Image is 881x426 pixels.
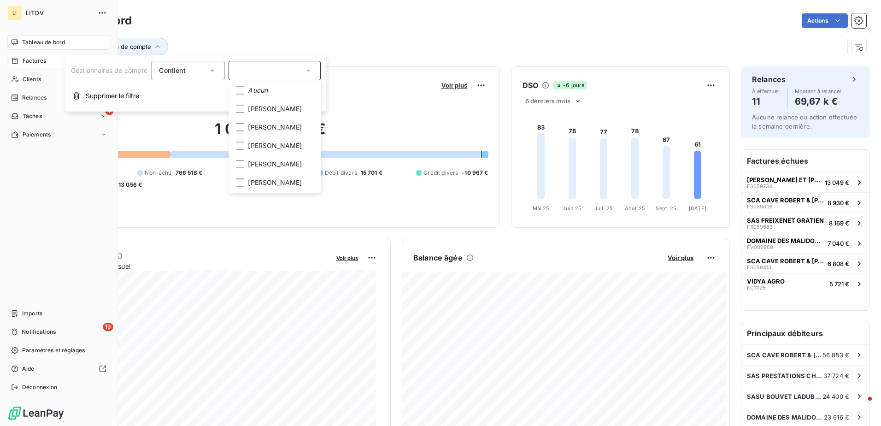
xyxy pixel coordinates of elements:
[741,322,869,344] h6: Principaux débiteurs
[668,254,693,261] span: Voir plus
[802,13,848,28] button: Actions
[176,169,202,177] span: 766 518 €
[822,351,849,359] span: 56 883 €
[850,395,872,417] iframe: Intercom live chat
[747,244,773,250] span: FV000969
[828,260,849,267] span: 6 808 €
[22,309,42,318] span: Imports
[116,181,142,189] span: -13 056 €
[22,346,85,355] span: Paramètres et réglages
[532,205,549,212] tspan: Mai 25
[689,205,706,212] tspan: [DATE]
[823,372,849,379] span: 37 724 €
[795,89,842,94] span: Montant à relancer
[741,172,869,192] button: [PERSON_NAME] ET [PERSON_NAME]FS05973413 049 €
[413,252,463,263] h6: Balance âgée
[747,351,822,359] span: SCA CAVE ROBERT & [PERSON_NAME]
[423,169,458,177] span: Crédit divers
[741,192,869,213] button: SCA CAVE ROBERT & [PERSON_NAME]FS0590068 930 €
[625,205,645,212] tspan: Août 25
[828,199,849,207] span: 8 930 €
[86,91,139,101] span: Supprimer le filtre
[523,80,538,91] h6: DSO
[23,57,46,65] span: Factures
[52,261,330,271] span: Chiffre d'affaires mensuel
[22,383,58,391] span: Déconnexion
[752,89,780,94] span: À effectuer
[829,219,849,227] span: 8 169 €
[7,406,65,420] img: Logo LeanPay
[747,414,824,421] span: DOMAINE DES MALIDORES
[741,253,869,273] button: SCA CAVE ROBERT & [PERSON_NAME]FS0594136 808 €
[248,123,302,132] span: [PERSON_NAME]
[741,213,869,233] button: SAS FREIXENET GRATIENFS0596838 169 €
[747,204,773,209] span: FS059006
[747,183,772,189] span: FS059734
[825,179,849,186] span: 13 049 €
[439,81,470,89] button: Voir plus
[103,323,113,331] span: 19
[828,240,849,247] span: 7 040 €
[361,169,382,177] span: 15 701 €
[248,160,302,169] span: [PERSON_NAME]
[325,169,357,177] span: Débit divers
[145,169,171,177] span: Non-échu
[747,257,824,265] span: SCA CAVE ROBERT & [PERSON_NAME]
[22,94,47,102] span: Relances
[22,328,56,336] span: Notifications
[795,94,842,109] h4: 69,67 k €
[7,6,22,20] div: LI
[752,74,786,85] h6: Relances
[248,86,268,95] span: Aucun
[23,75,41,83] span: Clients
[822,393,849,400] span: 24 400 €
[747,393,822,400] span: SASU BOUVET LADUBAY
[747,278,785,285] span: VIDYA AGRO
[656,205,676,212] tspan: Sept. 25
[159,66,185,74] span: Contient
[336,255,358,261] span: Voir plus
[553,81,587,89] span: -6 jours
[525,97,570,105] span: 6 derniers mois
[747,237,824,244] span: DOMAINE DES MALIDORES
[71,66,147,74] span: Gestionnaires de compte
[334,254,361,262] button: Voir plus
[65,86,326,106] button: Supprimer le filtre
[829,280,849,288] span: 5 721 €
[7,361,110,376] a: Aide
[441,82,467,89] span: Voir plus
[747,176,821,183] span: [PERSON_NAME] ET [PERSON_NAME]
[22,38,65,47] span: Tableau de bord
[462,169,488,177] span: -10 967 €
[752,113,857,130] span: Aucune relance ou action effectuée la semaine dernière.
[23,112,42,120] span: Tâches
[741,273,869,294] button: VIDYA AGROFC111265 721 €
[23,130,51,139] span: Paiements
[747,196,824,204] span: SCA CAVE ROBERT & [PERSON_NAME]
[747,217,824,224] span: SAS FREIXENET GRATIEN
[747,265,771,270] span: FS059413
[752,94,780,109] h4: 11
[741,150,869,172] h6: Factures échues
[741,233,869,253] button: DOMAINE DES MALIDORESFV0009697 040 €
[665,254,696,262] button: Voir plus
[22,365,35,373] span: Aide
[563,205,581,212] tspan: Juin 25
[747,285,766,290] span: FC11126
[26,9,92,17] span: LITOV
[747,224,773,230] span: FS059683
[594,205,613,212] tspan: Juil. 25
[747,372,823,379] span: SAS PRESTATIONS CHARLOT
[248,141,302,150] span: [PERSON_NAME]
[824,414,849,421] span: 23 616 €
[248,104,302,113] span: [PERSON_NAME]
[248,178,302,187] span: [PERSON_NAME]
